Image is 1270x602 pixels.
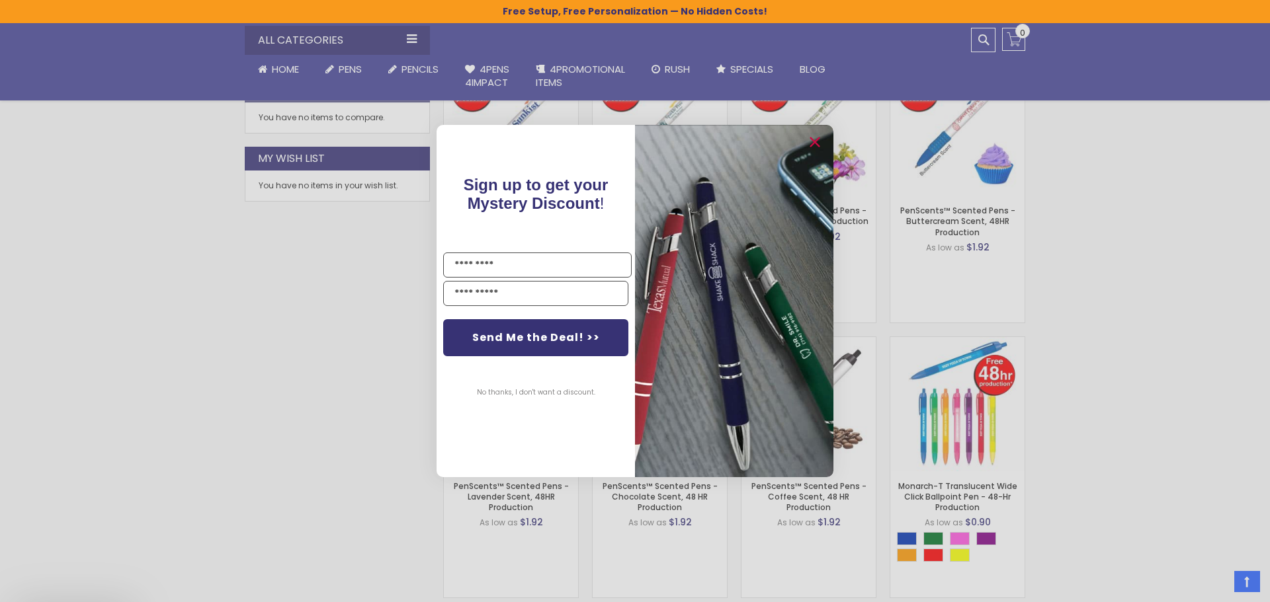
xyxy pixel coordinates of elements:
[635,125,833,477] img: pop-up-image
[443,319,628,356] button: Send Me the Deal! >>
[464,176,609,212] span: !
[804,132,825,153] button: Close dialog
[470,376,602,409] button: No thanks, I don't want a discount.
[464,176,609,212] span: Sign up to get your Mystery Discount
